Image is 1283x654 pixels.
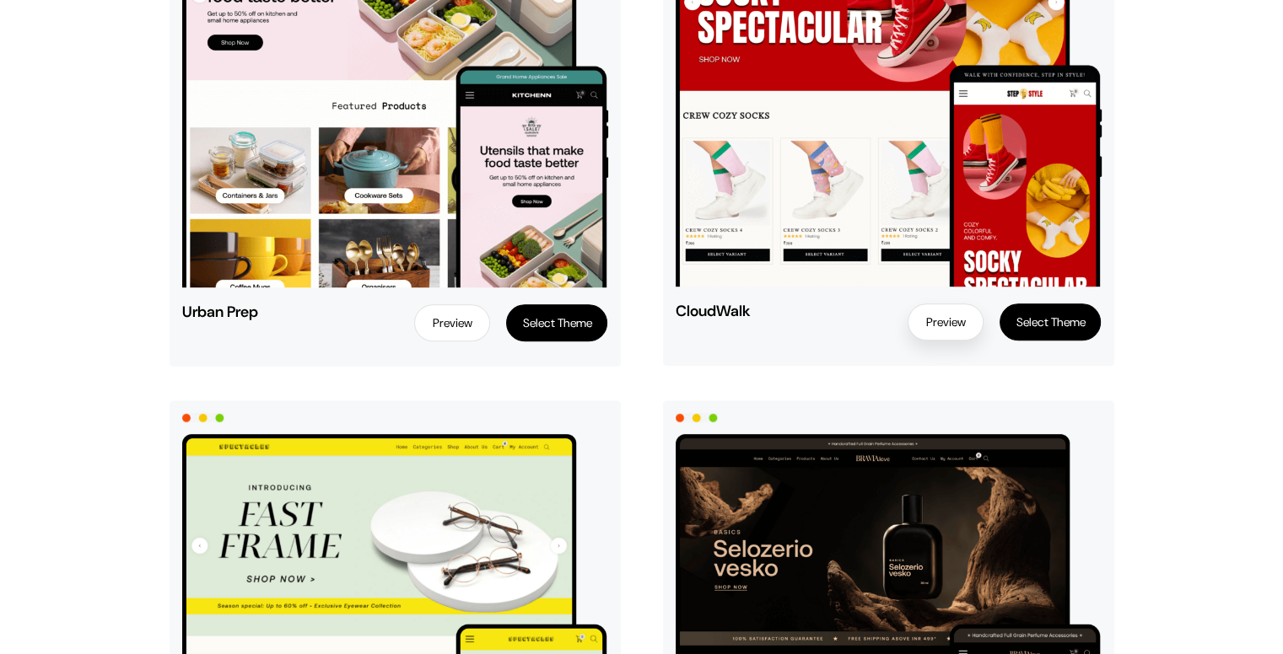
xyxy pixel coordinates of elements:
[506,304,607,341] button: Select Theme
[1000,303,1101,340] button: Select Theme
[414,304,490,341] a: Preview
[182,304,307,319] span: Urban Prep
[676,303,801,319] span: CloudWalk
[908,303,984,340] a: Preview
